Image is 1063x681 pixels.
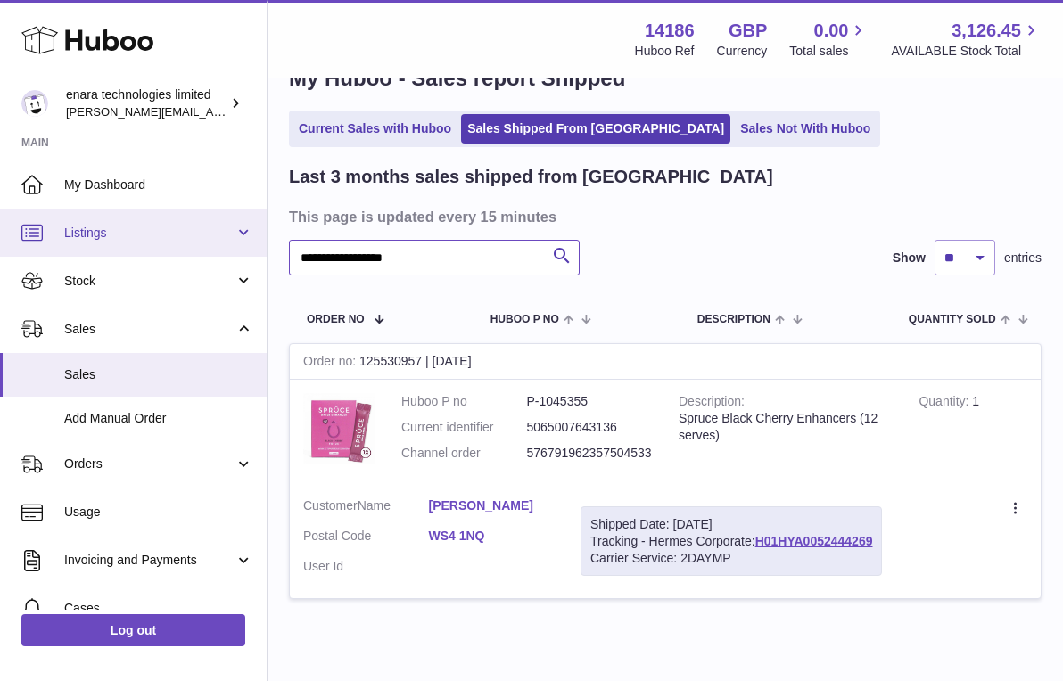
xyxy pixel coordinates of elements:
[679,394,745,413] strong: Description
[734,114,877,144] a: Sales Not With Huboo
[64,273,235,290] span: Stock
[64,552,235,569] span: Invoicing and Payments
[814,19,849,43] span: 0.00
[679,410,892,444] div: Spruce Black Cherry Enhancers (12 serves)
[64,321,235,338] span: Sales
[64,410,253,427] span: Add Manual Order
[401,445,527,462] dt: Channel order
[64,600,253,617] span: Cases
[635,43,695,60] div: Huboo Ref
[303,393,375,464] img: 1747668942.jpeg
[303,354,359,373] strong: Order no
[590,516,872,533] div: Shipped Date: [DATE]
[66,104,358,119] span: [PERSON_NAME][EMAIL_ADDRESS][DOMAIN_NAME]
[909,314,996,325] span: Quantity Sold
[429,497,555,514] a: [PERSON_NAME]
[401,393,527,410] dt: Huboo P no
[303,558,429,575] dt: User Id
[293,114,457,144] a: Current Sales with Huboo
[729,19,767,43] strong: GBP
[755,534,873,548] a: H01HYA0052444269
[303,498,358,513] span: Customer
[789,19,869,60] a: 0.00 Total sales
[590,550,872,567] div: Carrier Service: 2DAYMP
[64,366,253,383] span: Sales
[21,614,245,646] a: Log out
[21,90,48,117] img: Dee@enara.co
[303,497,429,519] dt: Name
[303,528,429,549] dt: Postal Code
[527,419,653,436] dd: 5065007643136
[401,419,527,436] dt: Current identifier
[717,43,768,60] div: Currency
[893,250,926,267] label: Show
[289,64,1042,93] h1: My Huboo - Sales report Shipped
[64,504,253,521] span: Usage
[66,86,227,120] div: enara technologies limited
[891,43,1042,60] span: AVAILABLE Stock Total
[697,314,770,325] span: Description
[289,207,1037,226] h3: This page is updated every 15 minutes
[905,380,1041,484] td: 1
[64,455,235,472] span: Orders
[290,344,1041,380] div: 125530957 | [DATE]
[581,506,882,577] div: Tracking - Hermes Corporate:
[64,225,235,242] span: Listings
[891,19,1042,60] a: 3,126.45 AVAILABLE Stock Total
[490,314,559,325] span: Huboo P no
[645,19,695,43] strong: 14186
[919,394,972,413] strong: Quantity
[952,19,1021,43] span: 3,126.45
[1004,250,1042,267] span: entries
[527,393,653,410] dd: P-1045355
[64,176,253,193] span: My Dashboard
[289,165,773,189] h2: Last 3 months sales shipped from [GEOGRAPHIC_DATA]
[307,314,365,325] span: Order No
[429,528,555,545] a: WS4 1NQ
[461,114,730,144] a: Sales Shipped From [GEOGRAPHIC_DATA]
[789,43,869,60] span: Total sales
[527,445,653,462] dd: 576791962357504533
